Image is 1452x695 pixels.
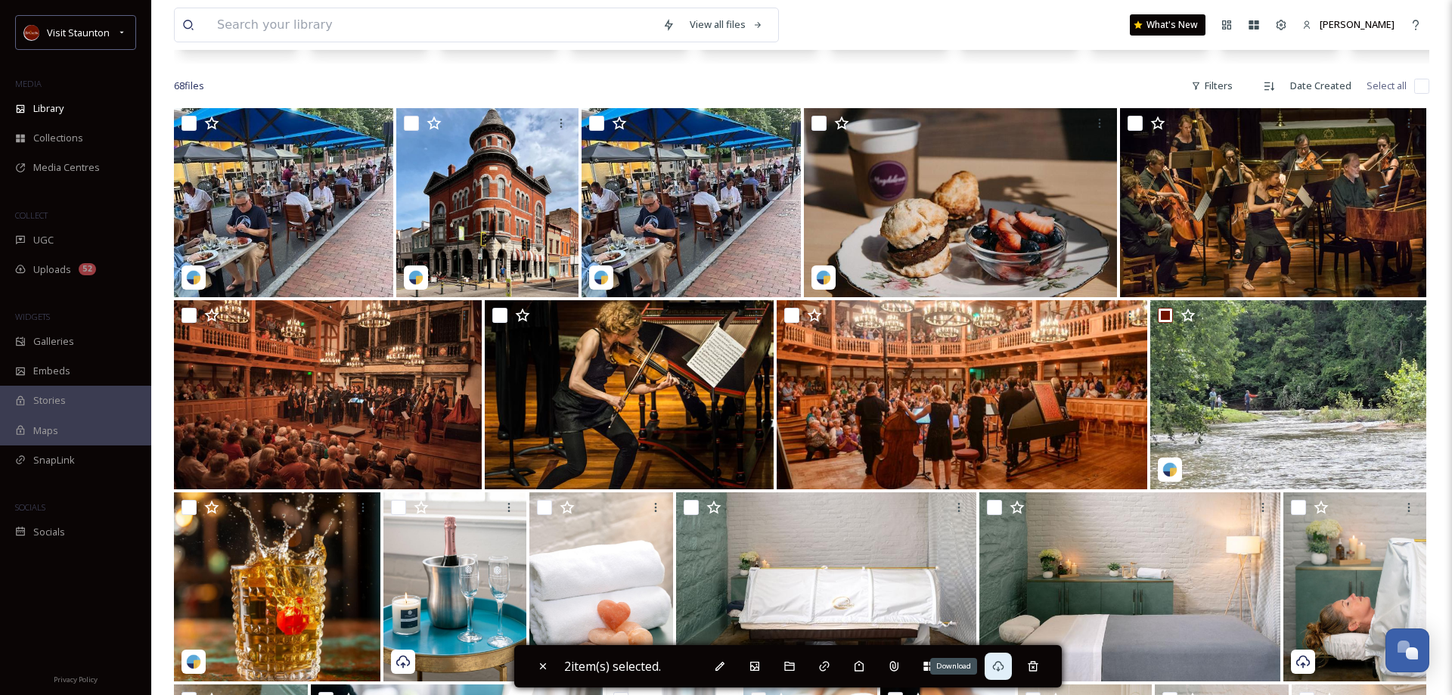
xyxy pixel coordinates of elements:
[485,300,774,489] img: 1728-Baroque Inside-Out SMF 2015-7580.jpg
[33,453,75,467] span: SnapLink
[33,131,83,145] span: Collections
[1130,14,1205,36] a: What's New
[33,364,70,378] span: Embeds
[594,270,609,285] img: snapsea-logo.png
[1162,462,1177,477] img: snapsea-logo.png
[1295,10,1402,39] a: [PERSON_NAME]
[15,311,50,322] span: WIDGETS
[1184,71,1240,101] div: Filters
[682,10,771,39] a: View all files
[1320,17,1395,31] span: [PERSON_NAME]
[209,8,655,42] input: Search your library
[33,101,64,116] span: Library
[33,525,65,539] span: Socials
[33,424,58,438] span: Maps
[174,79,204,93] span: 68 file s
[33,334,74,349] span: Galleries
[186,270,201,285] img: snapsea-logo.png
[24,25,39,40] img: images.png
[54,675,98,684] span: Privacy Policy
[33,262,71,277] span: Uploads
[15,209,48,221] span: COLLECT
[979,492,1280,681] img: SeraPetrasPhotography-TheBlackburnInnSpa-4.jpg
[1367,79,1407,93] span: Select all
[1120,108,1426,297] img: Staunton Music Festival_2016_Leslie Kipp.jpg
[54,669,98,687] a: Privacy Policy
[383,492,526,681] img: SeraPetrasPhotography-TheBlackburnInnSpa-41.jpg
[79,263,96,275] div: 52
[174,492,380,681] img: thejunctionbarlounge-3334980.jpg
[564,658,661,675] span: 2 item(s) selected.
[15,501,45,513] span: SOCIALS
[33,233,54,247] span: UGC
[777,300,1147,489] img: SMF17-07 Commedia dell-Arte-Blackfriars_Leslie Kipp.jpg
[33,393,66,408] span: Stories
[174,108,393,297] img: blupointseafoodco-18061929662468748.jpeg
[816,270,831,285] img: snapsea-logo.png
[529,492,672,681] img: SeraPetrasPhotography-TheBlackburnInnSpa-14.jpg
[408,270,423,285] img: snapsea-logo.png
[1283,71,1359,101] div: Date Created
[15,78,42,89] span: MEDIA
[47,26,110,39] span: Visit Staunton
[396,108,579,297] img: virginiacities-3935030.jpg
[174,300,482,489] img: 617-Shakespeare on Love SMF 2015-2698.jpg
[1283,492,1426,681] img: SeraPetrasPhotography-TheBlackburnInnSpa-58.jpg
[186,654,201,669] img: snapsea-logo.png
[804,108,1118,297] img: magdalenabake-17843371587541442.jpeg
[1385,628,1429,672] button: Open Chat
[676,492,977,681] img: SeraPetrasPhotography-TheBlackburnInnSpa-57.jpg
[1150,300,1426,489] img: middleriveroutfitters-18149551402376431.jpeg
[930,658,977,675] div: Download
[582,108,801,297] img: blupointseafoodco-4522261.jpg
[33,160,100,175] span: Media Centres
